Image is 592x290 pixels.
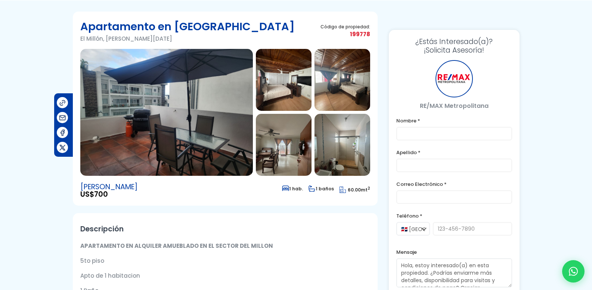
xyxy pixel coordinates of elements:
img: Compartir [59,114,66,122]
label: Apellido * [396,148,512,157]
h1: Apartamento en [GEOGRAPHIC_DATA] [80,19,295,34]
span: 199778 [320,29,370,39]
img: Apartamento en El Millón [314,49,370,111]
input: 123-456-7890 [433,222,512,236]
p: RE/MAX Metropolitana [396,101,512,110]
span: 60.00 [348,187,361,193]
strong: APARTAMENTO EN ALQUILER AMUEBLADO EN EL SECTOR DEL MILLON [80,242,273,250]
label: Teléfono * [396,211,512,221]
img: Apartamento en El Millón [256,49,312,111]
span: 1 hab. [282,185,303,192]
img: Compartir [59,99,66,107]
span: 1 baños [309,185,334,192]
img: Apartamento en El Millón [314,114,370,176]
h2: Descripción [80,221,370,237]
span: 700 [94,189,108,199]
img: Compartir [59,144,66,152]
span: [PERSON_NAME] [80,183,137,191]
h3: ¡Solicita Asesoría! [396,37,512,54]
img: Apartamento en El Millón [80,49,253,176]
img: Compartir [59,129,66,137]
span: mt [340,187,370,193]
label: Correo Electrónico * [396,180,512,189]
label: Nombre * [396,116,512,125]
span: ¿Estás Interesado(a)? [396,37,512,46]
p: El Millón, [PERSON_NAME][DATE] [80,34,295,43]
div: RE/MAX Metropolitana [436,60,473,97]
textarea: Hola, estoy interesado(a) en esta propiedad. ¿Podrías enviarme más detalles, disponibilidad para ... [396,258,512,287]
img: Apartamento en El Millón [256,114,312,176]
p: Apto de 1 habitacion [80,271,370,280]
label: Mensaje [396,247,512,257]
sup: 2 [368,185,370,191]
span: Código de propiedad: [320,24,370,29]
p: 5to piso [80,256,370,265]
span: US$ [80,191,137,198]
